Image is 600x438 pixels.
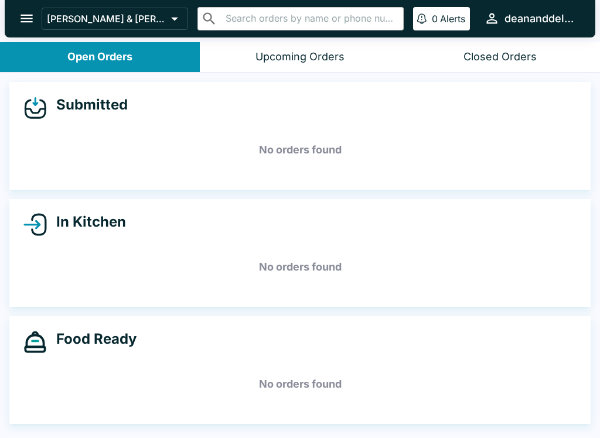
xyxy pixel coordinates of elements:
[67,50,132,64] div: Open Orders
[47,213,126,231] h4: In Kitchen
[23,246,577,288] h5: No orders found
[12,4,42,33] button: open drawer
[23,363,577,405] h5: No orders found
[47,330,137,348] h4: Food Ready
[504,12,577,26] div: deananddelucakoula
[42,8,188,30] button: [PERSON_NAME] & [PERSON_NAME] - Kaka’ako-Koula
[440,13,465,25] p: Alerts
[23,129,577,171] h5: No orders found
[432,13,438,25] p: 0
[47,13,166,25] p: [PERSON_NAME] & [PERSON_NAME] - Kaka’ako-Koula
[255,50,345,64] div: Upcoming Orders
[47,96,128,114] h4: Submitted
[222,11,398,27] input: Search orders by name or phone number
[463,50,537,64] div: Closed Orders
[479,6,581,31] button: deananddelucakoula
